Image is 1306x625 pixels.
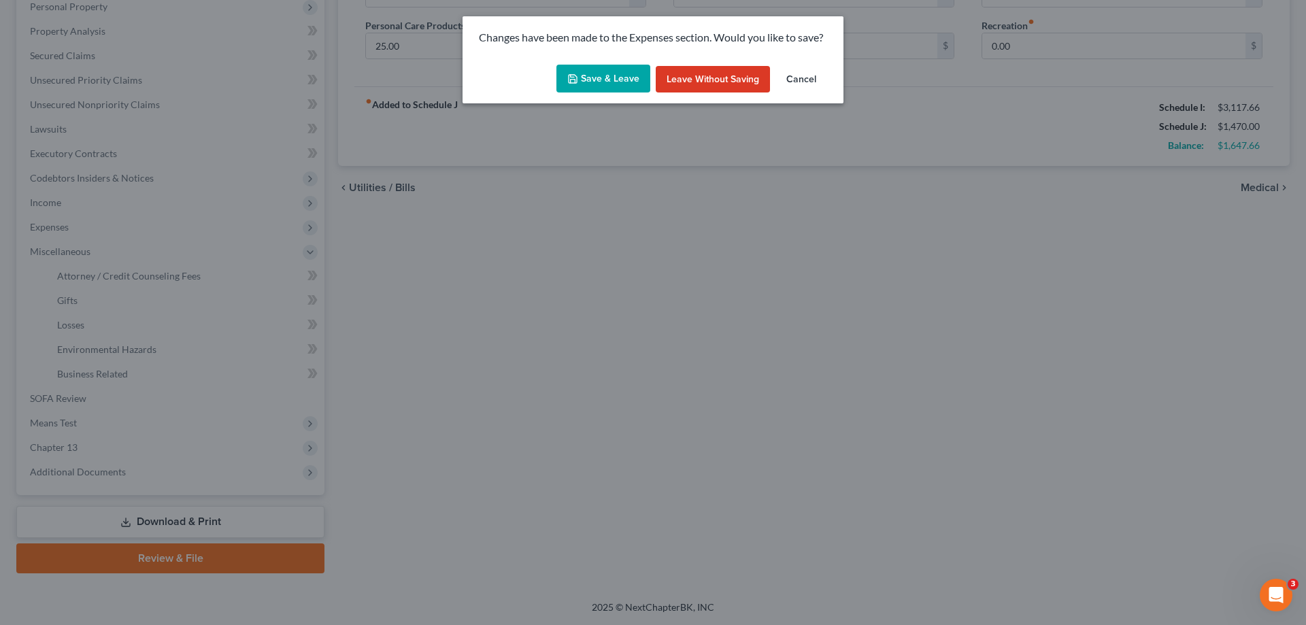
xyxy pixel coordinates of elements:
[656,66,770,93] button: Leave without Saving
[479,30,827,46] p: Changes have been made to the Expenses section. Would you like to save?
[1260,579,1292,611] iframe: Intercom live chat
[556,65,650,93] button: Save & Leave
[1288,579,1299,590] span: 3
[775,66,827,93] button: Cancel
